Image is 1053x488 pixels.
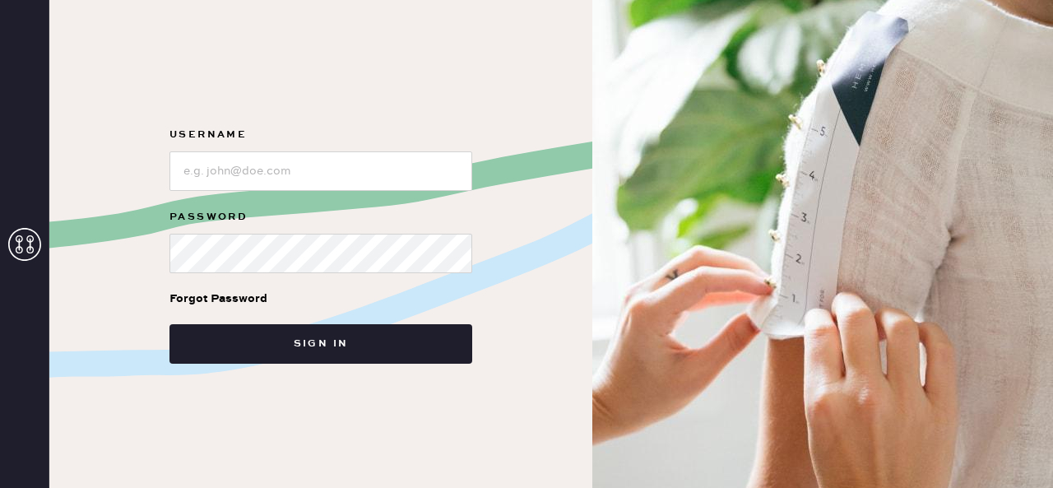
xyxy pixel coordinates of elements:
[169,273,267,324] a: Forgot Password
[169,125,472,145] label: Username
[169,151,472,191] input: e.g. john@doe.com
[169,290,267,308] div: Forgot Password
[169,207,472,227] label: Password
[169,324,472,364] button: Sign in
